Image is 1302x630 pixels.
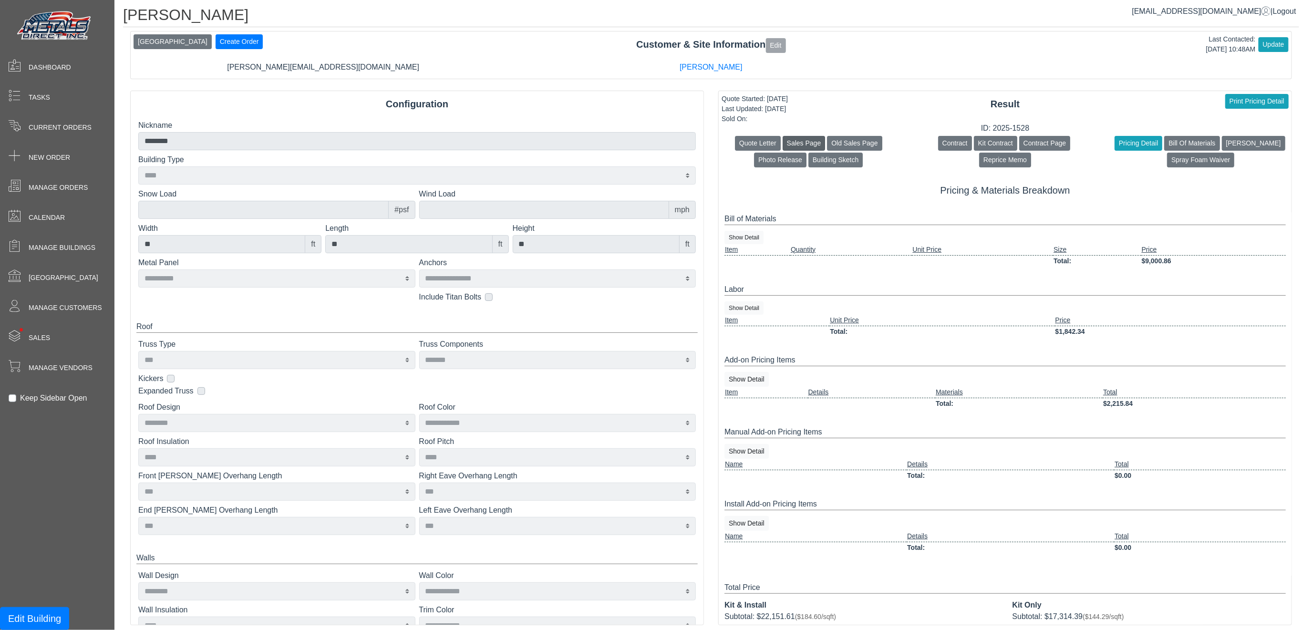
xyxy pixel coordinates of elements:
div: Subtotal: $22,151.61 [724,611,998,622]
div: mph [669,201,696,219]
label: Anchors [419,257,696,269]
button: Print Pricing Detail [1225,94,1289,109]
span: Sales [29,333,50,343]
span: Tasks [29,93,50,103]
label: Wall Insulation [138,604,415,616]
label: Building Type [138,154,696,165]
label: End [PERSON_NAME] Overhang Length [138,505,415,516]
td: Item [724,315,829,326]
span: New Order [29,153,70,163]
span: Manage Buildings [29,243,95,253]
div: ft [679,235,696,253]
div: Kit Only [1013,599,1286,611]
span: [EMAIL_ADDRESS][DOMAIN_NAME] [1132,7,1271,15]
button: Photo Release [754,153,806,167]
button: Old Sales Page [827,136,882,151]
td: $0.00 [1114,542,1286,553]
td: Size [1053,244,1141,256]
span: Manage Customers [29,303,102,313]
span: ($144.29/sqft) [1083,613,1124,620]
button: Show Detail [724,372,769,387]
label: Wall Color [419,570,696,581]
label: Kickers [138,373,163,384]
span: Current Orders [29,123,92,133]
span: Manage Orders [29,183,88,193]
label: Keep Sidebar Open [20,392,87,404]
button: Quote Letter [735,136,781,151]
td: Details [907,531,1114,542]
button: Contract [938,136,972,151]
td: Total [1103,387,1286,398]
td: Total: [907,542,1114,553]
td: Item [724,387,808,398]
td: Total [1114,531,1286,542]
button: Reprice Memo [979,153,1031,167]
div: Install Add-on Pricing Items [724,498,1286,510]
td: $1,842.34 [1055,326,1286,337]
label: Roof Design [138,402,415,413]
div: | [1132,6,1296,17]
div: Sold On: [722,114,788,124]
label: Length [325,223,508,234]
span: [GEOGRAPHIC_DATA] [29,273,98,283]
label: Wall Design [138,570,415,581]
td: Name [724,459,907,470]
div: [PERSON_NAME][EMAIL_ADDRESS][DOMAIN_NAME] [129,62,517,73]
button: Show Detail [724,231,764,244]
button: Kit Contract [974,136,1017,151]
label: Width [138,223,321,234]
td: Unit Price [912,244,1053,256]
button: Show Detail [724,516,769,531]
button: Spray Foam Waiver [1167,153,1234,167]
label: Height [513,223,696,234]
td: $2,215.84 [1103,398,1286,409]
h5: Pricing & Materials Breakdown [724,185,1286,196]
span: Calendar [29,213,65,223]
label: Snow Load [138,188,415,200]
td: Details [808,387,935,398]
td: Total: [829,326,1054,337]
td: Name [724,531,907,542]
div: Manual Add-on Pricing Items [724,426,1286,438]
div: Roof [136,321,698,333]
label: Front [PERSON_NAME] Overhang Length [138,470,415,482]
td: Unit Price [829,315,1054,326]
label: Truss Type [138,339,415,350]
td: Total: [1053,255,1141,267]
label: Roof Pitch [419,436,696,447]
div: Customer & Site Information [131,37,1292,52]
button: Contract Page [1019,136,1071,151]
button: Show Detail [724,301,764,315]
label: Truss Components [419,339,696,350]
span: • [9,314,33,345]
label: Expanded Truss [138,385,194,397]
div: Total Price [724,582,1286,594]
button: Pricing Detail [1115,136,1162,151]
span: ($184.60/sqft) [795,613,836,620]
div: Last Updated: [DATE] [722,104,788,114]
div: Subtotal: $17,314.39 [1013,611,1286,622]
span: Manage Vendors [29,363,93,373]
button: [PERSON_NAME] [1222,136,1285,151]
button: Update [1259,37,1289,52]
td: Details [907,459,1114,470]
label: Metal Panel [138,257,415,269]
td: Item [724,244,790,256]
div: Walls [136,552,698,564]
label: Include Titan Bolts [419,291,482,303]
h1: [PERSON_NAME] [123,6,1299,27]
td: $0.00 [1114,470,1286,481]
span: Logout [1273,7,1296,15]
td: Total: [907,470,1114,481]
button: Create Order [216,34,263,49]
label: Left Eave Overhang Length [419,505,696,516]
label: Wind Load [419,188,696,200]
div: ft [492,235,509,253]
div: ID: 2025-1528 [719,123,1292,134]
button: Show Detail [724,444,769,459]
button: Sales Page [783,136,826,151]
td: Quantity [790,244,912,256]
div: ft [305,235,321,253]
button: [GEOGRAPHIC_DATA] [134,34,212,49]
label: Roof Color [419,402,696,413]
